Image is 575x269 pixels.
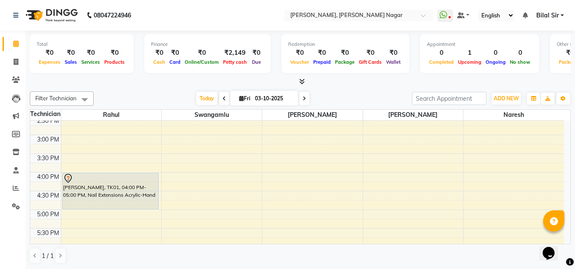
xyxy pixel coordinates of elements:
div: Appointment [427,41,532,48]
div: ₹0 [37,48,63,58]
span: Petty cash [221,59,249,65]
span: Due [250,59,263,65]
span: Naresh [463,110,564,120]
input: 2025-10-03 [252,92,295,105]
span: Sales [63,59,79,65]
div: ₹0 [311,48,333,58]
span: Package [333,59,357,65]
span: ADD NEW [494,95,519,102]
div: ₹0 [288,48,311,58]
span: Products [102,59,127,65]
button: ADD NEW [492,93,521,105]
span: Ongoing [483,59,508,65]
div: 2:30 PM [35,116,61,125]
div: ₹0 [183,48,221,58]
div: ₹0 [357,48,384,58]
span: Fri [237,95,252,102]
div: Total [37,41,127,48]
div: 1 [456,48,483,58]
div: Technician [30,110,61,119]
div: ₹0 [102,48,127,58]
div: Finance [151,41,264,48]
div: 4:00 PM [35,173,61,181]
div: ₹0 [333,48,357,58]
div: 0 [483,48,508,58]
div: ₹0 [167,48,183,58]
span: swangamlu [162,110,262,120]
div: 4:30 PM [35,191,61,200]
div: Redemption [288,41,403,48]
iframe: chat widget [539,235,566,261]
input: Search Appointment [412,92,486,105]
div: 3:30 PM [35,154,61,163]
div: 5:30 PM [35,229,61,238]
div: ₹0 [249,48,264,58]
span: No show [508,59,532,65]
span: Prepaid [311,59,333,65]
span: [PERSON_NAME] [262,110,362,120]
span: Rahul [61,110,161,120]
img: logo [22,3,80,27]
div: ₹0 [384,48,403,58]
span: [PERSON_NAME] [363,110,463,120]
span: Upcoming [456,59,483,65]
div: 0 [427,48,456,58]
span: Completed [427,59,456,65]
span: Cash [151,59,167,65]
span: Expenses [37,59,63,65]
div: 3:00 PM [35,135,61,144]
div: ₹0 [151,48,167,58]
span: Services [79,59,102,65]
span: Gift Cards [357,59,384,65]
div: ₹0 [79,48,102,58]
span: 1 / 1 [42,252,54,261]
span: Bilal Sir [536,11,559,20]
span: Wallet [384,59,403,65]
span: Filter Technician [35,95,77,102]
div: ₹0 [63,48,79,58]
span: Voucher [288,59,311,65]
div: 0 [508,48,532,58]
div: 5:00 PM [35,210,61,219]
span: Online/Custom [183,59,221,65]
span: Today [196,92,217,105]
div: ₹2,149 [221,48,249,58]
span: Card [167,59,183,65]
b: 08047224946 [94,3,131,27]
div: [PERSON_NAME], TK01, 04:00 PM-05:00 PM, Nail Extensions Acrylic-Hand [63,173,159,209]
